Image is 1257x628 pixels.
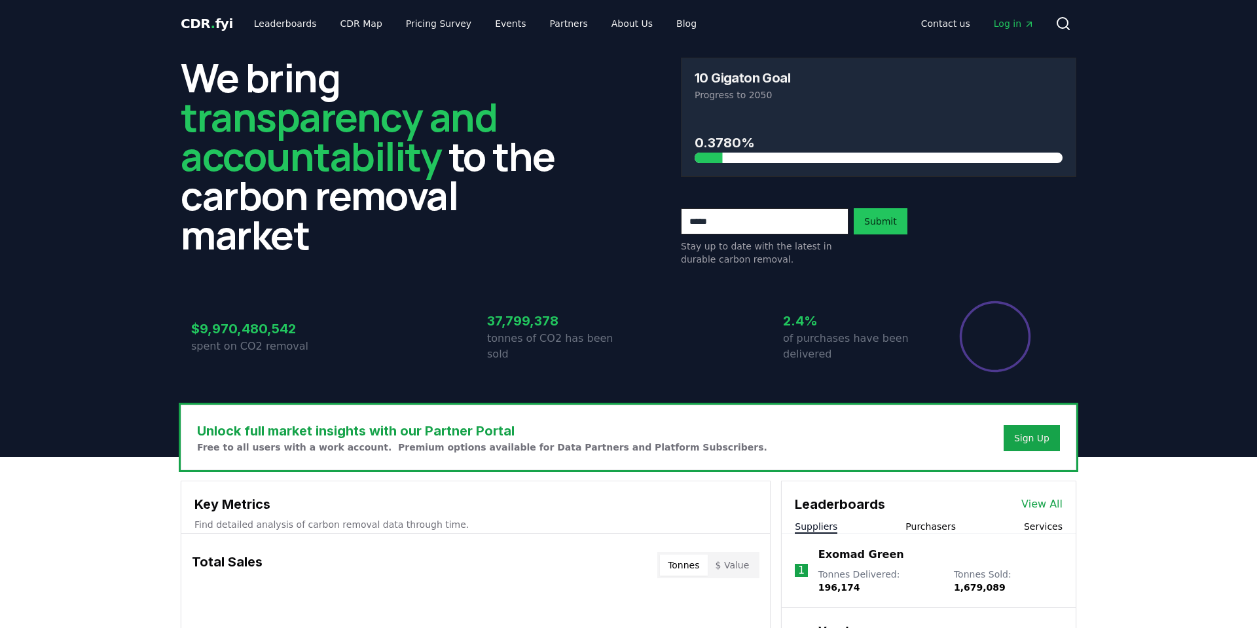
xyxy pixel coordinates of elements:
[487,311,628,331] h3: 37,799,378
[194,494,757,514] h3: Key Metrics
[911,12,1045,35] nav: Main
[1004,425,1060,451] button: Sign Up
[181,58,576,254] h2: We bring to the carbon removal market
[954,568,1063,594] p: Tonnes Sold :
[330,12,393,35] a: CDR Map
[211,16,215,31] span: .
[818,582,860,593] span: 196,174
[181,90,497,183] span: transparency and accountability
[601,12,663,35] a: About Us
[983,12,1045,35] a: Log in
[795,494,885,514] h3: Leaderboards
[695,133,1063,153] h3: 0.3780%
[695,88,1063,102] p: Progress to 2050
[194,518,757,531] p: Find detailed analysis of carbon removal data through time.
[994,17,1034,30] span: Log in
[1014,432,1049,445] a: Sign Up
[695,71,790,84] h3: 10 Gigaton Goal
[818,568,941,594] p: Tonnes Delivered :
[395,12,482,35] a: Pricing Survey
[905,520,956,533] button: Purchasers
[666,12,707,35] a: Blog
[708,555,757,576] button: $ Value
[911,12,981,35] a: Contact us
[783,311,924,331] h3: 2.4%
[244,12,707,35] nav: Main
[191,319,333,339] h3: $9,970,480,542
[181,16,233,31] span: CDR fyi
[244,12,327,35] a: Leaderboards
[798,563,805,578] p: 1
[197,441,767,454] p: Free to all users with a work account. Premium options available for Data Partners and Platform S...
[191,339,333,354] p: spent on CO2 removal
[181,14,233,33] a: CDR.fyi
[783,331,924,362] p: of purchases have been delivered
[958,300,1032,373] div: Percentage of sales delivered
[539,12,598,35] a: Partners
[1024,520,1063,533] button: Services
[197,421,767,441] h3: Unlock full market insights with our Partner Portal
[1021,496,1063,512] a: View All
[954,582,1006,593] span: 1,679,089
[192,552,263,578] h3: Total Sales
[854,208,907,234] button: Submit
[487,331,628,362] p: tonnes of CO2 has been sold
[484,12,536,35] a: Events
[681,240,848,266] p: Stay up to date with the latest in durable carbon removal.
[818,547,904,563] a: Exomad Green
[660,555,707,576] button: Tonnes
[795,520,837,533] button: Suppliers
